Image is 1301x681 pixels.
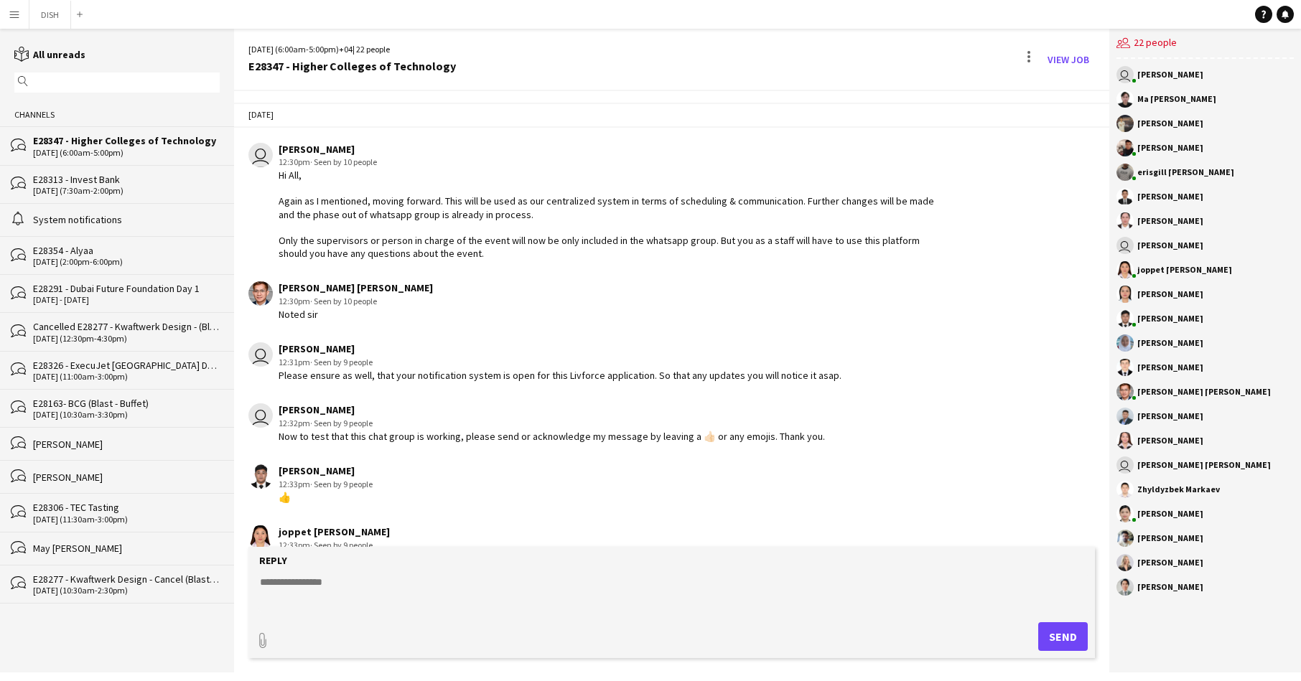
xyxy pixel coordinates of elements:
[33,173,220,186] div: E28313 - Invest Bank
[33,186,220,196] div: [DATE] (7:30am-2:00pm)
[1137,241,1203,250] div: [PERSON_NAME]
[33,542,220,555] div: May [PERSON_NAME]
[33,573,220,586] div: E28277 - Kwaftwerk Design - Cancel (Blast - Grazing Table)
[1137,290,1203,299] div: [PERSON_NAME]
[1137,436,1203,445] div: [PERSON_NAME]
[33,148,220,158] div: [DATE] (6:00am-5:00pm)
[279,143,948,156] div: [PERSON_NAME]
[259,554,287,567] label: Reply
[1137,363,1203,372] div: [PERSON_NAME]
[279,308,433,321] div: Noted sir
[33,244,220,257] div: E28354 - Alyaa
[33,320,220,333] div: Cancelled E28277 - Kwaftwerk Design - (Blast - Grazing Table)
[1137,412,1203,421] div: [PERSON_NAME]
[279,356,841,369] div: 12:31pm
[14,48,85,61] a: All unreads
[310,357,373,367] span: · Seen by 9 people
[33,295,220,305] div: [DATE] - [DATE]
[234,103,1109,127] div: [DATE]
[248,60,456,72] div: E28347 - Higher Colleges of Technology
[279,417,825,430] div: 12:32pm
[1137,314,1203,323] div: [PERSON_NAME]
[1137,217,1203,225] div: [PERSON_NAME]
[29,1,71,29] button: DISH
[279,156,948,169] div: 12:30pm
[33,257,220,267] div: [DATE] (2:00pm-6:00pm)
[33,282,220,295] div: E28291 - Dubai Future Foundation Day 1
[279,525,390,538] div: joppet [PERSON_NAME]
[33,471,220,484] div: [PERSON_NAME]
[1137,119,1203,128] div: [PERSON_NAME]
[1137,339,1203,347] div: [PERSON_NAME]
[279,430,825,443] div: Now to test that this chat group is working, please send or acknowledge my message by leaving a 👍...
[33,397,220,410] div: E28163- BCG (Blast - Buffet)
[1038,622,1088,651] button: Send
[33,438,220,451] div: [PERSON_NAME]
[1116,29,1294,59] div: 22 people
[279,403,825,416] div: [PERSON_NAME]
[310,296,377,306] span: · Seen by 10 people
[279,281,433,294] div: [PERSON_NAME] [PERSON_NAME]
[279,369,841,382] div: Please ensure as well, that your notification system is open for this Livforce application. So th...
[1137,192,1203,201] div: [PERSON_NAME]
[279,478,373,491] div: 12:33pm
[1137,461,1271,469] div: [PERSON_NAME] [PERSON_NAME]
[279,491,373,504] div: 👍
[33,359,220,372] div: E28326 - ExecuJet [GEOGRAPHIC_DATA] DWC-LLC
[279,539,390,552] div: 12:33pm
[279,295,433,308] div: 12:30pm
[279,169,948,260] div: Hi All, Again as I mentioned, moving forward. This will be used as our centralized system in term...
[279,342,841,355] div: [PERSON_NAME]
[1137,70,1203,79] div: [PERSON_NAME]
[1137,583,1203,591] div: [PERSON_NAME]
[1137,388,1271,396] div: [PERSON_NAME] [PERSON_NAME]
[339,44,353,55] span: +04
[248,43,456,56] div: [DATE] (6:00am-5:00pm) | 22 people
[279,464,373,477] div: [PERSON_NAME]
[310,479,373,489] span: · Seen by 9 people
[33,410,220,420] div: [DATE] (10:30am-3:30pm)
[33,213,220,226] div: System notifications
[1137,558,1203,567] div: [PERSON_NAME]
[1137,144,1203,152] div: [PERSON_NAME]
[33,586,220,596] div: [DATE] (10:30am-2:30pm)
[1137,95,1216,103] div: Ma [PERSON_NAME]
[1042,48,1095,71] a: View Job
[1137,266,1232,274] div: joppet [PERSON_NAME]
[310,418,373,428] span: · Seen by 9 people
[33,334,220,344] div: [DATE] (12:30pm-4:30pm)
[310,156,377,167] span: · Seen by 10 people
[33,501,220,514] div: E28306 - TEC Tasting
[33,515,220,525] div: [DATE] (11:30am-3:00pm)
[310,540,373,550] span: · Seen by 9 people
[33,372,220,382] div: [DATE] (11:00am-3:00pm)
[1137,168,1234,177] div: erisgill [PERSON_NAME]
[1137,485,1220,494] div: Zhyldyzbek Markaev
[1137,534,1203,543] div: [PERSON_NAME]
[1137,509,1203,518] div: [PERSON_NAME]
[33,134,220,147] div: E28347 - Higher Colleges of Technology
